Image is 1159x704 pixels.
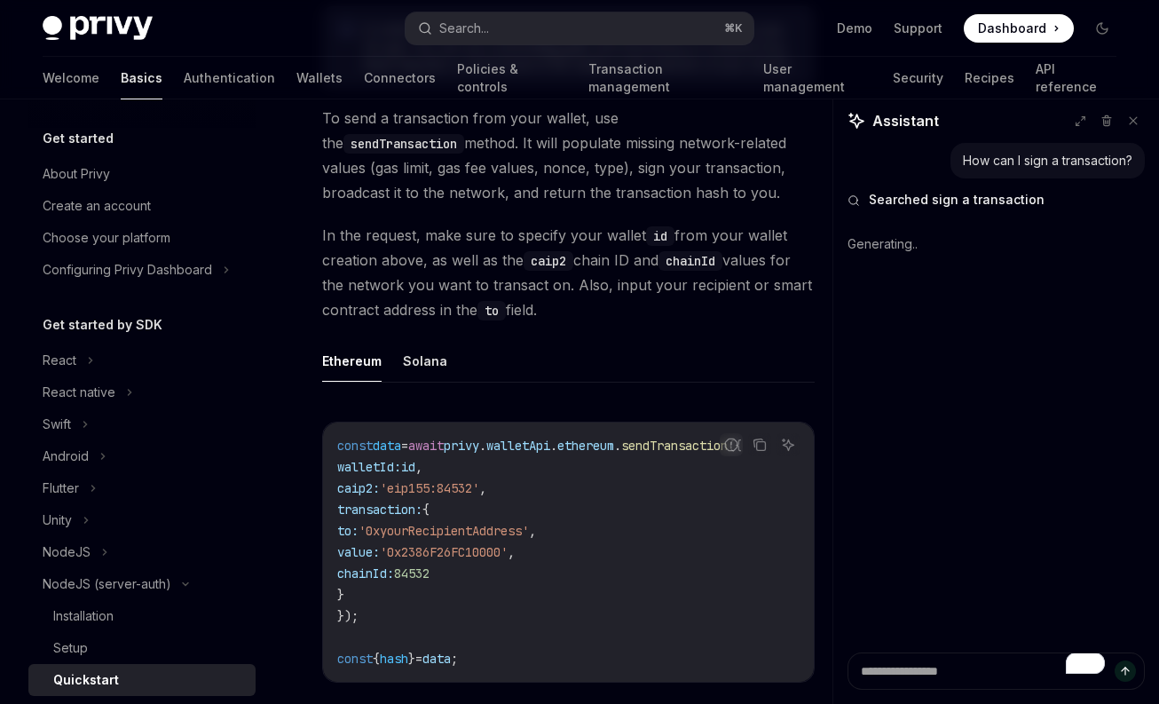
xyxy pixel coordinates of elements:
a: Setup [28,632,256,664]
span: privy [444,438,479,454]
a: Policies & controls [457,57,567,99]
a: Recipes [965,57,1014,99]
button: Solana [403,340,447,382]
span: 84532 [394,566,430,581]
span: }); [337,608,359,624]
a: User management [763,57,871,99]
span: . [550,438,557,454]
div: Android [43,446,89,467]
button: Send message [1115,660,1136,682]
a: Dashboard [964,14,1074,43]
span: transaction: [337,502,422,518]
img: dark logo [43,16,153,41]
code: chainId [658,251,722,271]
span: await [408,438,444,454]
span: , [415,459,422,475]
button: Ask AI [777,433,800,456]
a: Choose your platform [28,222,256,254]
span: { [422,502,430,518]
div: Search... [439,18,489,39]
div: Choose your platform [43,227,170,249]
a: Create an account [28,190,256,222]
span: ⌘ K [724,21,743,36]
a: Demo [837,20,872,37]
div: Setup [53,637,88,659]
div: Swift [43,414,71,435]
span: to: [337,523,359,539]
span: walletApi [486,438,550,454]
a: Quickstart [28,664,256,696]
span: data [373,438,401,454]
button: Ethereum [322,340,382,382]
a: Connectors [364,57,436,99]
button: Search...⌘K [406,12,754,44]
a: Welcome [43,57,99,99]
div: React [43,350,76,371]
span: = [401,438,408,454]
button: Toggle dark mode [1088,14,1116,43]
code: to [477,301,506,320]
div: Installation [53,605,114,627]
span: , [529,523,536,539]
button: Copy the contents from the code block [748,433,771,456]
span: 'eip155:84532' [380,480,479,496]
code: sendTransaction [343,134,464,154]
div: Unity [43,510,72,531]
div: Configuring Privy Dashboard [43,259,212,281]
span: '0xyourRecipientAddress' [359,523,529,539]
a: Installation [28,600,256,632]
a: API reference [1036,57,1116,99]
a: Transaction management [588,57,741,99]
div: Create an account [43,195,151,217]
span: id [401,459,415,475]
span: value: [337,544,380,560]
span: } [337,587,344,603]
span: To send a transaction from your wallet, use the method. It will populate missing network-related ... [322,106,815,205]
div: React native [43,382,115,403]
div: NodeJS [43,542,91,563]
span: , [508,544,515,560]
span: caip2: [337,480,380,496]
div: NodeJS (server-auth) [43,573,171,595]
code: caip2 [524,251,573,271]
span: ethereum [557,438,614,454]
span: sendTransaction [621,438,728,454]
span: . [479,438,486,454]
span: , [479,480,486,496]
a: Basics [121,57,162,99]
span: In the request, make sure to specify your wallet from your wallet creation above, as well as the ... [322,223,815,322]
h5: Get started by SDK [43,314,162,336]
textarea: To enrich screen reader interactions, please activate Accessibility in Grammarly extension settings [848,653,1145,690]
span: Dashboard [978,20,1046,37]
span: walletId: [337,459,401,475]
h5: Get started [43,128,114,149]
div: Flutter [43,478,79,499]
span: Assistant [872,110,939,131]
button: Report incorrect code [720,433,743,456]
span: chainId: [337,566,394,581]
button: Searched sign a transaction [848,191,1145,209]
span: '0x2386F26FC10000' [380,544,508,560]
span: const [337,438,373,454]
code: id [646,226,674,246]
a: Authentication [184,57,275,99]
div: How can I sign a transaction? [963,152,1132,170]
div: Generating.. [848,221,1145,267]
a: Wallets [296,57,343,99]
a: Support [894,20,942,37]
a: Security [893,57,943,99]
div: About Privy [43,163,110,185]
a: About Privy [28,158,256,190]
span: Searched sign a transaction [869,191,1045,209]
div: Quickstart [53,669,119,691]
span: . [614,438,621,454]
